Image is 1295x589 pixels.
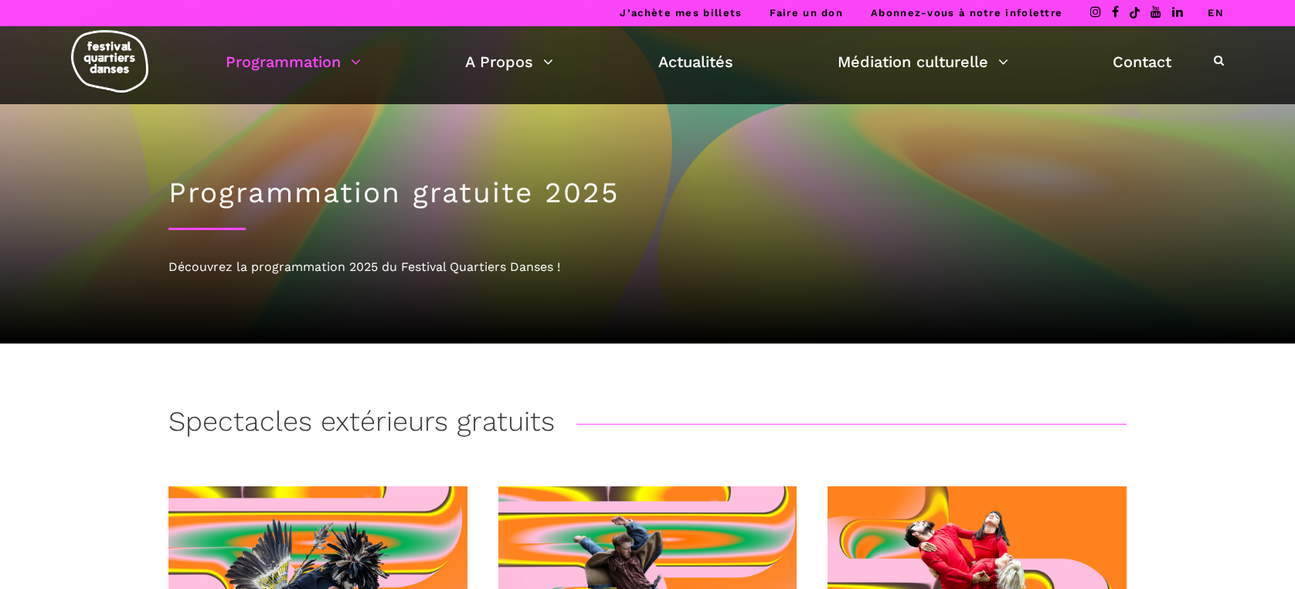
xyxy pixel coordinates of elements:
[71,30,148,93] img: logo-fqd-med
[226,49,361,75] a: Programmation
[770,7,843,19] a: Faire un don
[620,7,742,19] a: J’achète mes billets
[168,405,555,444] h3: Spectacles extérieurs gratuits
[168,257,1127,277] div: Découvrez la programmation 2025 du Festival Quartiers Danses !
[658,49,733,75] a: Actualités
[1208,7,1224,19] a: EN
[871,7,1062,19] a: Abonnez-vous à notre infolettre
[465,49,553,75] a: A Propos
[1113,49,1171,75] a: Contact
[838,49,1008,75] a: Médiation culturelle
[168,176,1127,210] h1: Programmation gratuite 2025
